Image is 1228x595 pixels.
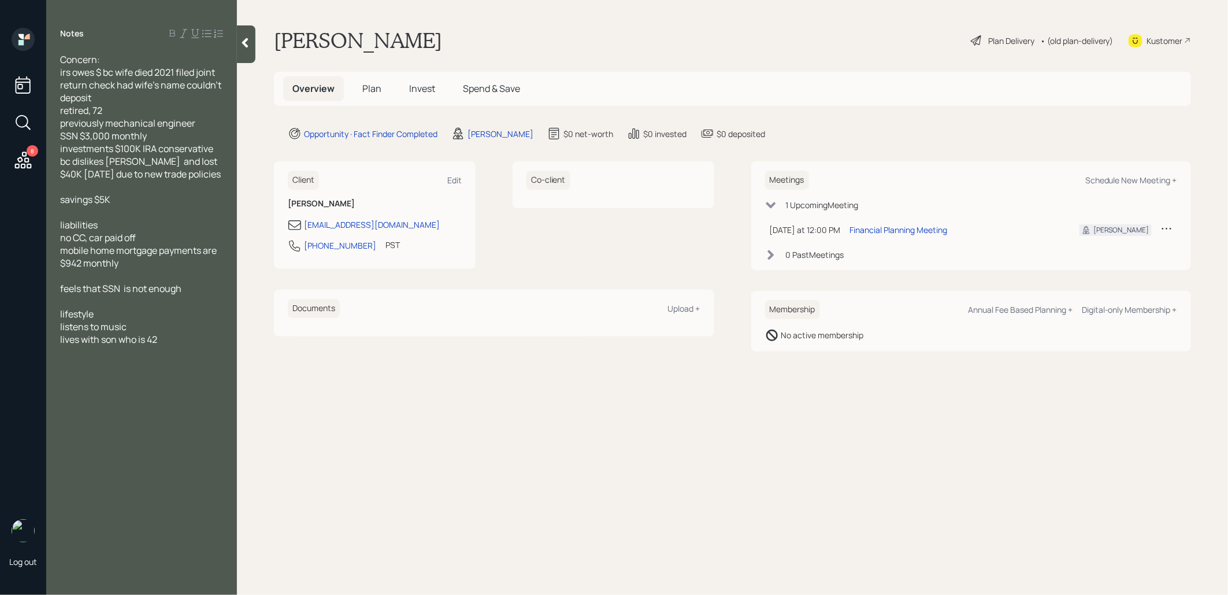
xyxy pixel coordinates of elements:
div: Opportunity · Fact Finder Completed [304,128,437,140]
span: Concern: irs owes $ bc wife died 2021 filed joint return check had wife's name couldn't deposit r... [60,53,223,180]
span: liabilities no CC, car paid off mobile home mortgage payments are $942 monthly [60,219,218,269]
div: Upload + [668,303,700,314]
div: Annual Fee Based Planning + [968,304,1073,315]
div: [PERSON_NAME] [1093,225,1149,235]
span: Spend & Save [463,82,520,95]
div: 8 [27,145,38,157]
div: Digital-only Membership + [1082,304,1177,315]
div: [PHONE_NUMBER] [304,239,376,252]
h6: Meetings [765,171,809,190]
span: Plan [362,82,381,95]
div: [EMAIL_ADDRESS][DOMAIN_NAME] [304,219,440,231]
h6: Membership [765,300,820,319]
div: 0 Past Meeting s [786,249,844,261]
div: No active membership [781,329,864,341]
div: Log out [9,556,37,567]
span: Invest [409,82,435,95]
div: Kustomer [1147,35,1183,47]
div: Plan Delivery [988,35,1034,47]
div: [PERSON_NAME] [468,128,533,140]
div: $0 net-worth [563,128,613,140]
span: savings $5K [60,193,110,206]
div: $0 invested [643,128,687,140]
img: treva-nostdahl-headshot.png [12,519,35,542]
span: feels that SSN is not enough [60,282,181,295]
div: Financial Planning Meeting [850,224,948,236]
div: $0 deposited [717,128,765,140]
div: • (old plan-delivery) [1040,35,1114,47]
h1: [PERSON_NAME] [274,28,442,53]
h6: Client [288,171,319,190]
span: Overview [292,82,335,95]
h6: Documents [288,299,340,318]
h6: Co-client [526,171,570,190]
div: [DATE] at 12:00 PM [770,224,841,236]
div: PST [385,239,400,251]
div: Edit [447,175,462,186]
h6: [PERSON_NAME] [288,199,462,209]
div: Schedule New Meeting + [1085,175,1177,186]
span: lifestyle listens to music lives with son who is 42 [60,308,157,346]
div: 1 Upcoming Meeting [786,199,859,211]
label: Notes [60,28,84,39]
